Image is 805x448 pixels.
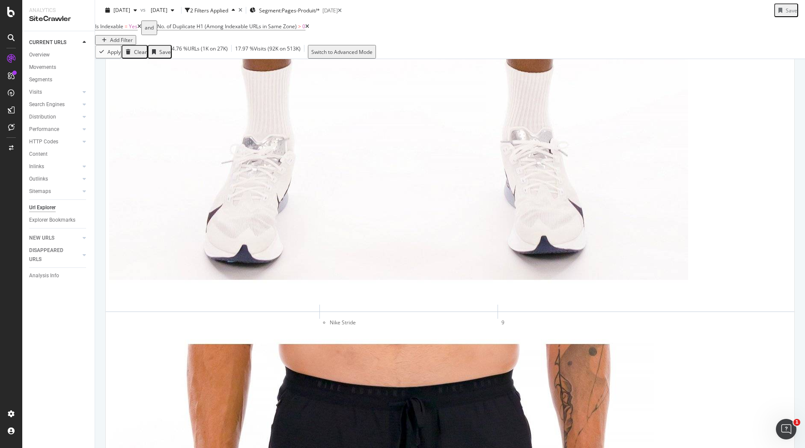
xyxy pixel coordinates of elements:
[29,150,48,159] div: Content
[29,216,75,225] div: Explorer Bookmarks
[145,22,154,34] div: and
[29,162,80,171] a: Inlinks
[147,6,167,14] span: 2025 Sep. 7th
[29,203,56,212] div: Url Explorer
[29,100,65,109] div: Search Engines
[29,246,80,264] a: DISAPPEARED URLS
[330,319,494,326] li: Nike Stride
[29,187,80,196] a: Sitemaps
[250,3,338,17] button: Segment:Pages-Produit/*[DATE]
[29,234,54,243] div: NEW URLS
[776,419,796,439] iframe: Intercom live chat
[29,50,50,59] div: Overview
[29,14,88,24] div: SiteCrawler
[235,45,301,59] div: 17.97 % Visits ( 92K on 513K )
[29,125,59,134] div: Performance
[147,3,178,17] button: [DATE]
[259,7,320,14] span: Segment: Pages-Produit/*
[29,137,80,146] a: HTTP Codes
[786,6,797,14] div: Save
[148,45,172,59] button: Save
[29,63,89,72] a: Movements
[29,216,89,225] a: Explorer Bookmarks
[29,234,80,243] a: NEW URLS
[102,3,140,17] button: [DATE]
[107,48,121,56] div: Apply
[29,271,89,280] a: Analysis Info
[29,162,44,171] div: Inlinks
[29,137,58,146] div: HTTP Codes
[29,175,80,184] a: Outlinks
[311,48,373,56] div: Switch to Advanced Mode
[113,6,130,14] span: 2025 Sep. 28th
[29,88,80,97] a: Visits
[129,23,137,30] span: Yes
[29,7,88,14] div: Analytics
[134,48,147,56] div: Clear
[29,246,72,264] div: DISAPPEARED URLS
[501,319,791,326] div: 9
[322,7,338,14] div: [DATE]
[29,38,80,47] a: CURRENT URLS
[29,271,59,280] div: Analysis Info
[140,6,147,13] span: vs
[157,23,297,30] span: No. of Duplicate H1 (Among Indexable URLs in Same Zone)
[308,45,376,59] button: Switch to Advanced Mode
[95,23,123,30] span: Is Indexable
[29,100,80,109] a: Search Engines
[29,50,89,59] a: Overview
[125,23,128,30] span: =
[29,113,80,122] a: Distribution
[302,23,305,30] span: 0
[95,45,122,59] button: Apply
[185,3,239,17] button: 2 Filters Applied
[29,175,48,184] div: Outlinks
[141,21,157,35] button: and
[29,75,89,84] a: Segments
[122,45,148,59] button: Clear
[793,419,800,426] span: 1
[159,48,171,56] div: Save
[110,36,133,44] div: Add Filter
[29,203,89,212] a: Url Explorer
[95,35,136,45] button: Add Filter
[29,113,56,122] div: Distribution
[190,6,228,14] div: 2 Filters Applied
[239,8,242,13] div: times
[29,150,89,159] a: Content
[29,75,52,84] div: Segments
[29,125,80,134] a: Performance
[29,63,56,72] div: Movements
[29,88,42,97] div: Visits
[298,23,301,30] span: >
[774,3,798,17] button: Save
[172,45,228,59] div: 4.76 % URLs ( 1K on 27K )
[29,187,51,196] div: Sitemaps
[29,38,66,47] div: CURRENT URLS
